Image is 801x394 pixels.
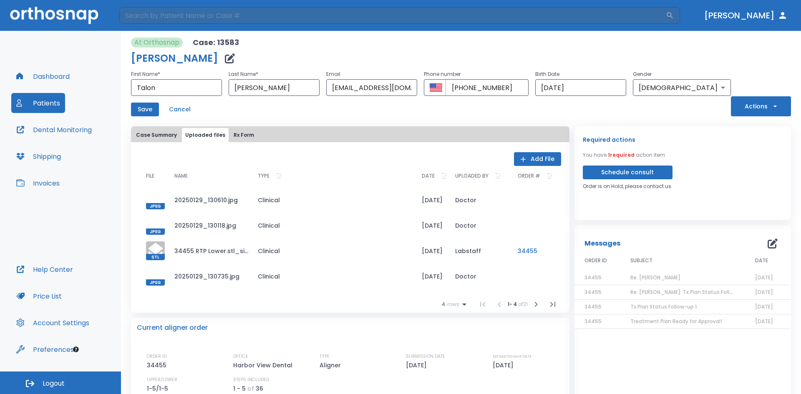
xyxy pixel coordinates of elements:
td: 34455 [511,238,561,264]
button: Rx Form [230,128,257,142]
span: 4 [442,301,445,307]
span: 1 - 4 [508,301,518,308]
td: Doctor [448,213,511,238]
p: Birth Date [535,69,626,79]
span: STL [146,254,165,260]
p: 34455 [147,360,169,370]
p: ORDER ID [147,353,166,360]
span: DATE [755,257,768,264]
td: 20250129_130118.jpg [168,213,251,238]
span: of 21 [518,301,528,308]
p: 1 - 5 [233,384,246,394]
button: Account Settings [11,313,94,333]
button: Preferences [11,339,79,359]
p: ORDER # [518,171,540,181]
div: tabs [133,128,568,142]
td: Doctor [448,187,511,213]
p: You have action item [583,151,665,159]
span: NAME [174,173,188,178]
button: Select country [430,81,442,94]
p: Last Name * [229,69,320,79]
td: Doctor [448,264,511,289]
span: 34455 [584,318,602,325]
p: [DATE] [406,360,430,370]
p: Messages [584,238,620,248]
p: STEPS INCLUDED [233,376,269,384]
p: of [247,384,254,394]
button: Dental Monitoring [11,120,97,140]
td: [DATE] [415,264,448,289]
button: Add File [514,152,561,166]
td: [DATE] [415,238,448,264]
div: Tooltip anchor [72,346,80,353]
td: Clinical [251,264,415,289]
td: 20250129_130735.jpg [168,264,251,289]
button: Patients [11,93,65,113]
span: SUBJECT [630,257,652,264]
span: 34455 [584,274,602,281]
td: Labstaff [448,238,511,264]
td: [DATE] [415,213,448,238]
p: Required actions [583,135,635,145]
span: Treatment Plan Ready for Approval! [630,318,722,325]
img: Orthosnap [10,7,98,24]
td: Clinical [251,213,415,238]
h1: [PERSON_NAME] [131,53,218,63]
span: JPEG [146,228,165,235]
button: Help Center [11,259,78,279]
input: Search by Patient Name or Case # [119,7,666,24]
span: FILE [146,173,154,178]
p: Aligner [320,360,344,370]
a: Invoices [11,173,65,193]
span: Tx Plan Status Follow-up 1 [630,303,697,310]
p: First Name * [131,69,222,79]
span: [DATE] [755,289,773,296]
button: [PERSON_NAME] [701,8,791,23]
td: 20250129_130610.jpg [168,187,251,213]
input: Last Name [229,79,320,96]
input: Choose date, selected date is Dec 15, 2008 [535,79,626,96]
p: Phone number [424,69,529,79]
span: ORDER ID [584,257,607,264]
button: Schedule consult [583,166,673,179]
span: 34455 [584,303,602,310]
span: 34455 [584,289,602,296]
input: First Name [131,79,222,96]
p: OFFICE [233,353,248,360]
input: Phone number [446,79,529,96]
p: Current aligner order [137,323,208,333]
button: Shipping [11,146,66,166]
p: 1-5/1-5 [147,384,171,394]
td: Clinical [251,187,415,213]
span: rows [445,301,459,307]
button: Case Summary [133,128,180,142]
p: SUBMISSION DATE [406,353,445,360]
span: Re: [PERSON_NAME] [630,274,680,281]
p: Order is on Hold, please contact us. [583,183,673,190]
button: Dashboard [11,66,75,86]
input: Email [326,79,417,96]
span: [DATE] [755,303,773,310]
span: Re: [PERSON_NAME]: Tx Plan Status Follow-up 1 | [13583:34455] [630,289,791,296]
button: Save [131,103,159,116]
button: Price List [11,286,67,306]
span: 1 required [608,151,635,158]
p: 36 [256,384,263,394]
span: [DATE] [755,318,773,325]
span: JPEG [146,279,165,286]
p: TYPE [320,353,330,360]
button: Cancel [166,103,194,116]
button: Actions [731,96,791,116]
span: JPEG [146,203,165,209]
td: Clinical [251,238,415,264]
td: 34455 RTP Lower.stl_simplified.stl [168,238,251,264]
div: [DEMOGRAPHIC_DATA] [633,79,731,96]
p: UPPER/LOWER [147,376,177,384]
td: [DATE] [415,187,448,213]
